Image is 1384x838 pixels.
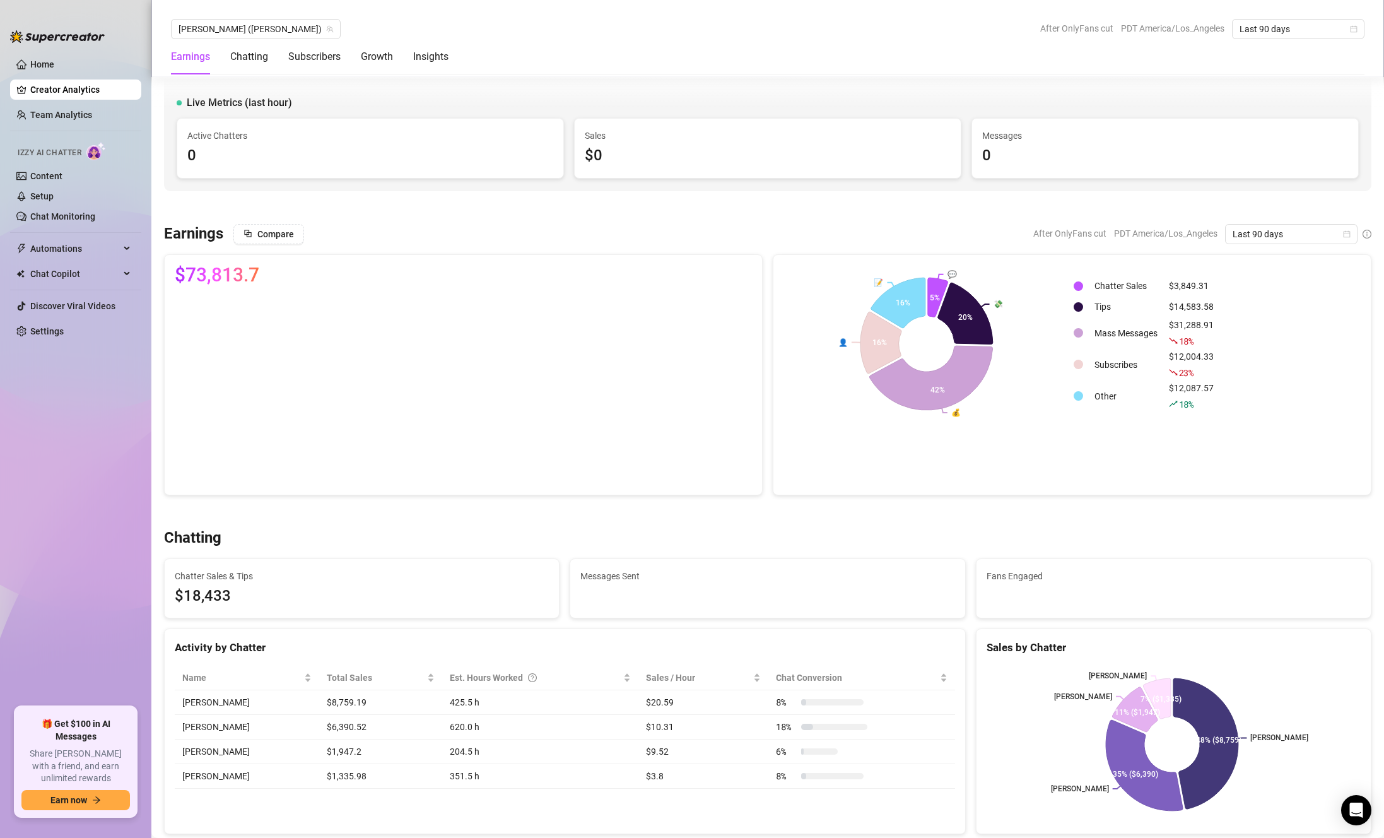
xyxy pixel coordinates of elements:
span: $18,433 [175,584,549,608]
span: 18 % [776,720,796,734]
div: $14,583.58 [1169,300,1214,314]
a: Discover Viral Videos [30,301,115,311]
text: 💬 [947,269,957,278]
span: Chatter Sales & Tips [175,569,549,583]
div: $12,087.57 [1169,381,1214,411]
div: Chatting [230,49,268,64]
span: thunderbolt [16,244,26,254]
span: Izzy AI Chatter [18,147,81,159]
span: Total Sales [327,671,425,685]
img: logo-BBDzfeDw.svg [10,30,105,43]
span: question-circle [528,671,537,685]
th: Name [175,666,319,690]
div: 0 [982,144,1348,168]
a: Setup [30,191,54,201]
td: 204.5 h [442,740,638,764]
span: Last 90 days [1233,225,1350,244]
img: AI Chatter [86,142,106,160]
span: Active Chatters [187,129,553,143]
span: team [326,25,334,33]
td: 620.0 h [442,715,638,740]
span: Name [182,671,302,685]
span: calendar [1343,230,1351,238]
span: Chat Conversion [776,671,937,685]
text: [PERSON_NAME] [1089,671,1147,680]
text: [PERSON_NAME] [1250,734,1308,743]
div: Open Intercom Messenger [1341,795,1371,825]
td: $1,947.2 [319,740,443,764]
td: 425.5 h [442,690,638,715]
div: Sales by Chatter [987,639,1361,656]
th: Total Sales [319,666,443,690]
div: $31,288.91 [1169,318,1214,348]
td: $10.31 [638,715,768,740]
text: 📝 [874,277,883,286]
span: Messages Sent [580,569,954,583]
span: info-circle [1363,230,1371,239]
th: Sales / Hour [638,666,768,690]
td: $1,335.98 [319,764,443,789]
span: Last 90 days [1240,20,1357,38]
div: Earnings [171,49,210,64]
div: Activity by Chatter [175,639,955,656]
span: 23 % [1179,367,1193,379]
td: Chatter Sales [1089,276,1163,296]
span: Emily (emilysears) [179,20,333,38]
text: 👤 [838,337,848,346]
span: rise [1169,399,1178,408]
a: Chat Monitoring [30,211,95,221]
span: Sales [585,129,951,143]
span: 🎁 Get $100 in AI Messages [21,718,130,743]
span: Sales / Hour [646,671,751,685]
span: PDT America/Los_Angeles [1114,224,1217,243]
div: $0 [585,144,951,168]
td: $9.52 [638,740,768,764]
span: Automations [30,239,120,259]
span: block [243,229,252,238]
a: Creator Analytics [30,80,131,100]
div: 0 [187,144,553,168]
div: Subscribers [288,49,341,64]
span: 8 % [776,695,796,709]
span: Share [PERSON_NAME] with a friend, and earn unlimited rewards [21,748,130,785]
span: After OnlyFans cut [1033,224,1106,243]
span: 18 % [1179,398,1193,410]
span: arrow-right [92,796,101,805]
div: Insights [413,49,449,64]
text: [PERSON_NAME] [1050,784,1108,793]
td: Other [1089,381,1163,411]
span: Earn now [50,795,87,805]
td: $3.8 [638,764,768,789]
span: 18 % [1179,335,1193,347]
span: calendar [1350,25,1358,33]
span: $73,813.7 [175,265,259,285]
a: Home [30,59,54,69]
td: $6,390.52 [319,715,443,740]
td: [PERSON_NAME] [175,690,319,715]
span: 8 % [776,769,796,783]
a: Team Analytics [30,110,92,120]
span: Live Metrics (last hour) [187,95,292,110]
span: PDT America/Los_Angeles [1121,19,1224,38]
th: Chat Conversion [768,666,954,690]
span: Messages [982,129,1348,143]
span: Compare [257,229,294,239]
span: fall [1169,368,1178,377]
text: 💸 [994,299,1003,309]
td: Subscribes [1089,350,1163,380]
td: Tips [1089,297,1163,317]
td: Mass Messages [1089,318,1163,348]
div: Est. Hours Worked [450,671,621,685]
img: Chat Copilot [16,269,25,278]
span: Chat Copilot [30,264,120,284]
span: After OnlyFans cut [1040,19,1113,38]
a: Content [30,171,62,181]
div: Growth [361,49,393,64]
span: Fans Engaged [987,569,1361,583]
a: Settings [30,326,64,336]
td: [PERSON_NAME] [175,715,319,740]
h3: Chatting [164,528,221,548]
span: 6 % [776,745,796,758]
text: [PERSON_NAME] [1054,692,1112,701]
div: $12,004.33 [1169,350,1214,380]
